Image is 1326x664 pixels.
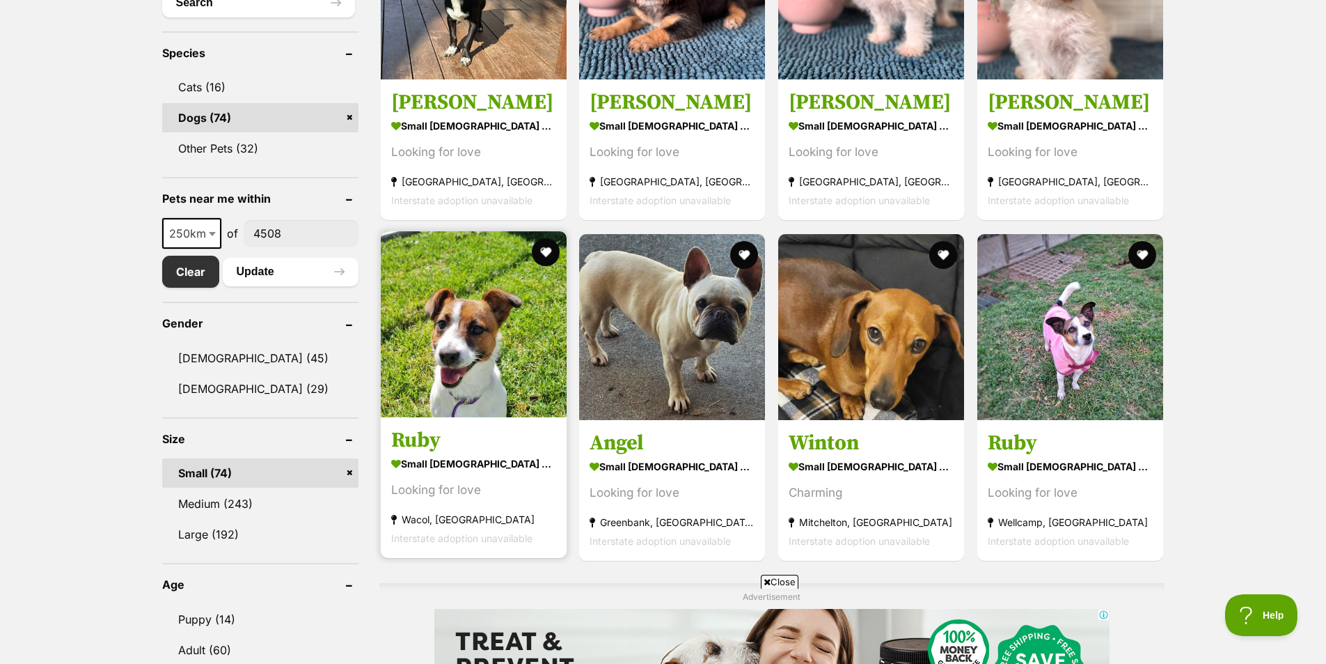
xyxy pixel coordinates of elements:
[988,456,1153,477] strong: small [DEMOGRAPHIC_DATA] Dog
[391,173,556,192] strong: [GEOGRAPHIC_DATA], [GEOGRAPHIC_DATA]
[988,195,1129,207] span: Interstate adoption unavailable
[391,532,532,544] span: Interstate adoption unavailable
[789,535,930,547] span: Interstate adoption unavailable
[326,594,1001,657] iframe: Advertisement
[162,47,358,59] header: Species
[789,430,954,456] h3: Winton
[590,456,755,477] strong: small [DEMOGRAPHIC_DATA] Dog
[579,419,765,561] a: Angel small [DEMOGRAPHIC_DATA] Dog Looking for love Greenbank, [GEOGRAPHIC_DATA] Interstate adopt...
[988,173,1153,192] strong: [GEOGRAPHIC_DATA], [GEOGRAPHIC_DATA]
[381,79,567,221] a: [PERSON_NAME] small [DEMOGRAPHIC_DATA] Dog Looking for love [GEOGRAPHIC_DATA], [GEOGRAPHIC_DATA] ...
[988,144,1153,162] div: Looking for love
[227,225,238,242] span: of
[590,430,755,456] h3: Angel
[391,116,556,137] strong: small [DEMOGRAPHIC_DATA] Dog
[162,72,358,102] a: Cats (16)
[988,535,1129,547] span: Interstate adoption unavailable
[162,605,358,634] a: Puppy (14)
[789,456,954,477] strong: small [DEMOGRAPHIC_DATA] Dog
[988,430,1153,456] h3: Ruby
[1225,594,1298,636] iframe: Help Scout Beacon - Open
[391,510,556,529] strong: Wacol, [GEOGRAPHIC_DATA]
[789,484,954,502] div: Charming
[579,234,765,420] img: Angel - French Bulldog
[391,481,556,500] div: Looking for love
[391,144,556,162] div: Looking for love
[162,433,358,445] header: Size
[162,578,358,591] header: Age
[579,79,765,221] a: [PERSON_NAME] small [DEMOGRAPHIC_DATA] Dog Looking for love [GEOGRAPHIC_DATA], [GEOGRAPHIC_DATA] ...
[1128,241,1156,269] button: favourite
[789,116,954,137] strong: small [DEMOGRAPHIC_DATA] Dog
[531,238,559,266] button: favourite
[590,173,755,192] strong: [GEOGRAPHIC_DATA], [GEOGRAPHIC_DATA]
[244,220,358,247] input: postcode
[164,224,220,243] span: 250km
[391,195,532,207] span: Interstate adoption unavailable
[761,575,798,589] span: Close
[162,256,219,288] a: Clear
[778,419,964,561] a: Winton small [DEMOGRAPHIC_DATA] Dog Charming Mitchelton, [GEOGRAPHIC_DATA] Interstate adoption un...
[789,195,930,207] span: Interstate adoption unavailable
[590,195,731,207] span: Interstate adoption unavailable
[162,520,358,549] a: Large (192)
[391,90,556,116] h3: [PERSON_NAME]
[778,79,964,221] a: [PERSON_NAME] small [DEMOGRAPHIC_DATA] Dog Looking for love [GEOGRAPHIC_DATA], [GEOGRAPHIC_DATA] ...
[977,419,1163,561] a: Ruby small [DEMOGRAPHIC_DATA] Dog Looking for love Wellcamp, [GEOGRAPHIC_DATA] Interstate adoptio...
[789,90,954,116] h3: [PERSON_NAME]
[162,343,358,373] a: [DEMOGRAPHIC_DATA] (45)
[590,513,755,532] strong: Greenbank, [GEOGRAPHIC_DATA]
[789,513,954,532] strong: Mitchelton, [GEOGRAPHIC_DATA]
[590,484,755,502] div: Looking for love
[590,116,755,137] strong: small [DEMOGRAPHIC_DATA] Dog
[778,234,964,420] img: Winton - Dachshund (Miniature Smooth Haired) Dog
[590,144,755,162] div: Looking for love
[929,241,957,269] button: favourite
[162,192,358,205] header: Pets near me within
[223,258,358,286] button: Update
[988,90,1153,116] h3: [PERSON_NAME]
[789,144,954,162] div: Looking for love
[162,134,358,163] a: Other Pets (32)
[977,79,1163,221] a: [PERSON_NAME] small [DEMOGRAPHIC_DATA] Dog Looking for love [GEOGRAPHIC_DATA], [GEOGRAPHIC_DATA] ...
[391,427,556,454] h3: Ruby
[162,317,358,330] header: Gender
[162,489,358,518] a: Medium (243)
[162,374,358,403] a: [DEMOGRAPHIC_DATA] (29)
[988,513,1153,532] strong: Wellcamp, [GEOGRAPHIC_DATA]
[988,116,1153,137] strong: small [DEMOGRAPHIC_DATA] Dog
[590,535,731,547] span: Interstate adoption unavailable
[988,484,1153,502] div: Looking for love
[730,241,758,269] button: favourite
[590,90,755,116] h3: [PERSON_NAME]
[789,173,954,192] strong: [GEOGRAPHIC_DATA], [GEOGRAPHIC_DATA]
[381,231,567,417] img: Ruby - Jack Russell Terrier Dog
[977,234,1163,420] img: Ruby - Jack Russell Terrier Dog
[381,417,567,558] a: Ruby small [DEMOGRAPHIC_DATA] Dog Looking for love Wacol, [GEOGRAPHIC_DATA] Interstate adoption u...
[162,458,358,488] a: Small (74)
[162,218,221,249] span: 250km
[391,454,556,474] strong: small [DEMOGRAPHIC_DATA] Dog
[162,103,358,132] a: Dogs (74)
